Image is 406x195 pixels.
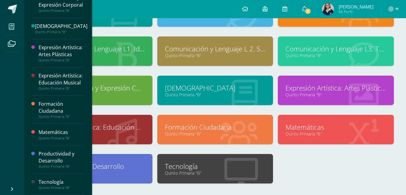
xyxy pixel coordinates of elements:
div: Quinto Primaria "B" [39,164,85,169]
span: [PERSON_NAME] [339,4,374,10]
a: Quinto Primaria "B" [165,53,266,58]
img: 407acb5b2b7856e1d23e8291ddba572c.png [322,3,334,15]
a: Quinto Primaria "B" [165,170,266,176]
a: MatemáticasQuinto Primaria "B" [39,129,85,140]
div: [DEMOGRAPHIC_DATA] [35,23,87,30]
span: Mi Perfil [339,9,374,14]
a: Quinto Primaria "B" [44,92,145,97]
div: Productividad y Desarrollo [39,150,85,164]
div: Expresión Artística: Educación Musical [39,72,85,86]
a: Expresión Artística: Artes Plásticas [285,83,386,93]
div: Tecnología [39,179,85,186]
a: Expresión Artística: Educación Musical [44,122,145,132]
a: Productividad y Desarrollo [44,162,145,171]
a: Comunicación y Lenguaje L 2. Segundo Idioma [165,44,266,53]
a: Matemáticas [285,122,386,132]
div: Quinto Primaria "B" [39,115,85,119]
a: Quinto Primaria "B" [165,131,266,137]
a: [DEMOGRAPHIC_DATA] [165,83,266,93]
div: Matemáticas [39,129,85,136]
a: Formación CiudadanaQuinto Primaria "B" [39,101,85,119]
a: Educación Física y Expresión Corporal [44,83,145,93]
span: 2 [305,8,311,15]
a: Quinto Primaria "B" [44,53,145,58]
div: Expresión Artística: Artes Plásticas [39,44,85,58]
a: Formación Ciudadana [165,122,266,132]
a: Expresión Artística: Educación MusicalQuinto Primaria "B" [39,72,85,91]
a: [DEMOGRAPHIC_DATA]Quinto Primaria "B" [35,23,87,34]
a: Productividad y DesarrolloQuinto Primaria "B" [39,150,85,169]
a: Comunicación y Lenguaje L3. Tercer Idioma [285,44,386,53]
div: Quinto Primaria "B" [39,9,85,13]
a: Comunicación y Lenguaje L1. Idioma Materno [44,44,145,53]
div: Quinto Primaria "B" [39,58,85,62]
div: Quinto Primaria "B" [39,86,85,91]
a: Quinto Primaria "B" [44,131,145,137]
a: Quinto Primaria "B" [285,131,386,137]
a: Tecnología [165,162,266,171]
div: Quinto Primaria "B" [39,136,85,140]
a: Expresión Artística: Artes PlásticasQuinto Primaria "B" [39,44,85,62]
a: TecnologíaQuinto Primaria "B" [39,179,85,190]
a: Quinto Primaria "B" [285,92,386,97]
a: Quinto Primaria "B" [44,170,145,176]
div: Quinto Primaria "B" [35,30,87,34]
a: Quinto Primaria "B" [165,92,266,97]
div: Formación Ciudadana [39,101,85,115]
div: Quinto Primaria "B" [39,186,85,190]
a: Quinto Primaria "B" [285,53,386,58]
